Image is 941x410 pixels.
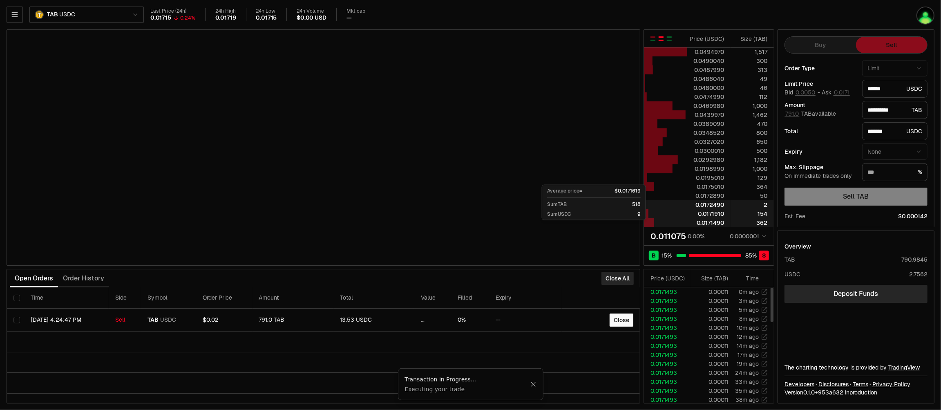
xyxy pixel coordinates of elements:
td: 0.00011 [691,341,729,350]
time: 8m ago [739,315,759,323]
td: 0.00011 [691,332,729,341]
div: 0.0292980 [688,156,724,164]
div: Price ( USDC ) [688,35,724,43]
div: 0.24% [180,15,195,21]
time: 17m ago [738,351,759,358]
time: [DATE] 4:24:47 PM [31,316,81,323]
button: Show Sell Orders Only [658,36,664,42]
div: 0.0348520 [688,129,724,137]
div: 300 [731,57,767,65]
time: 3m ago [739,297,759,305]
div: 0.0469980 [688,102,724,110]
button: Select all [13,295,20,301]
div: 0.0474990 [688,93,724,101]
button: Order History [58,270,109,287]
th: Order Price [196,287,253,309]
a: Disclosures [818,380,849,388]
div: USDC [785,270,800,278]
div: 650 [731,138,767,146]
th: Filled [451,287,489,309]
button: Limit [862,60,928,76]
span: Bid - [785,89,820,96]
td: 0.00011 [691,377,729,386]
span: Ask [822,89,850,96]
div: 0.011075 [650,231,686,242]
div: 0.0487990 [688,66,724,74]
td: 0.0171493 [644,350,691,359]
td: 0.0171493 [644,359,691,368]
p: 518 [632,201,641,208]
span: S [762,251,766,260]
div: 0.0327020 [688,138,724,146]
p: $0.0171619 [615,188,641,194]
div: 791.0 TAB [259,316,327,324]
time: 33m ago [735,378,759,385]
img: 123 [917,7,934,24]
div: Transaction in Progress... [405,375,530,383]
div: Overview [785,242,811,251]
td: 0.0171493 [644,287,691,296]
div: 2 [731,201,767,209]
button: Close [610,314,633,327]
span: TAB available [785,110,836,117]
time: 0m ago [739,288,759,296]
span: B [652,251,656,260]
td: 0.0171493 [644,323,691,332]
div: 0.0172890 [688,192,724,200]
button: Close [530,381,536,388]
time: 24m ago [735,369,759,376]
td: 0.0171493 [644,395,691,404]
span: 15 % [662,251,672,260]
td: 0.0171493 [644,368,691,377]
p: Sum TAB [547,201,567,208]
div: Order Type [785,65,856,71]
div: 112 [731,93,767,101]
div: USDC [862,122,928,140]
div: 24h Volume [297,8,326,14]
div: Price ( USDC ) [650,274,690,282]
div: 0.0171490 [688,219,724,227]
span: $0.000142 [898,212,928,220]
span: $0.02 [203,316,219,323]
div: 0.01719 [215,14,236,22]
div: 0.0171910 [688,210,724,218]
div: The charting technology is provided by [785,363,928,372]
div: 364 [731,183,767,191]
td: 0.0171493 [644,305,691,314]
div: 0.0175010 [688,183,724,191]
div: 0.0195010 [688,174,724,182]
span: USDC [59,11,75,18]
div: Max. Slippage [785,164,856,170]
span: 85 % [745,251,757,260]
a: Privacy Policy [872,380,910,388]
button: Show Buy and Sell Orders [650,36,656,42]
td: 0.00011 [691,305,729,314]
td: 0.00011 [691,296,729,305]
button: None [862,143,928,160]
div: ... [421,316,445,324]
div: 24h Low [256,8,277,14]
div: 1,517 [731,48,767,56]
div: 0.0480000 [688,84,724,92]
div: 790.9845 [901,255,928,264]
p: 9 [637,211,641,217]
td: 0.00011 [691,287,729,296]
button: Select row [13,317,20,323]
th: Value [414,287,451,309]
div: 13.53 USDC [340,316,408,324]
div: 1,182 [731,156,767,164]
div: Time [735,274,759,282]
time: 38m ago [735,396,759,403]
div: 129 [731,174,767,182]
iframe: Financial Chart [7,30,640,265]
th: Side [109,287,141,309]
td: 0.0171493 [644,314,691,323]
div: 49 [731,75,767,83]
th: Symbol [141,287,196,309]
button: Open Orders [10,270,58,287]
p: Sum USDC [547,211,571,217]
div: Size ( TAB ) [697,274,728,282]
div: 2.7562 [909,270,928,278]
td: 0.00011 [691,359,729,368]
div: USDC [862,80,928,98]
